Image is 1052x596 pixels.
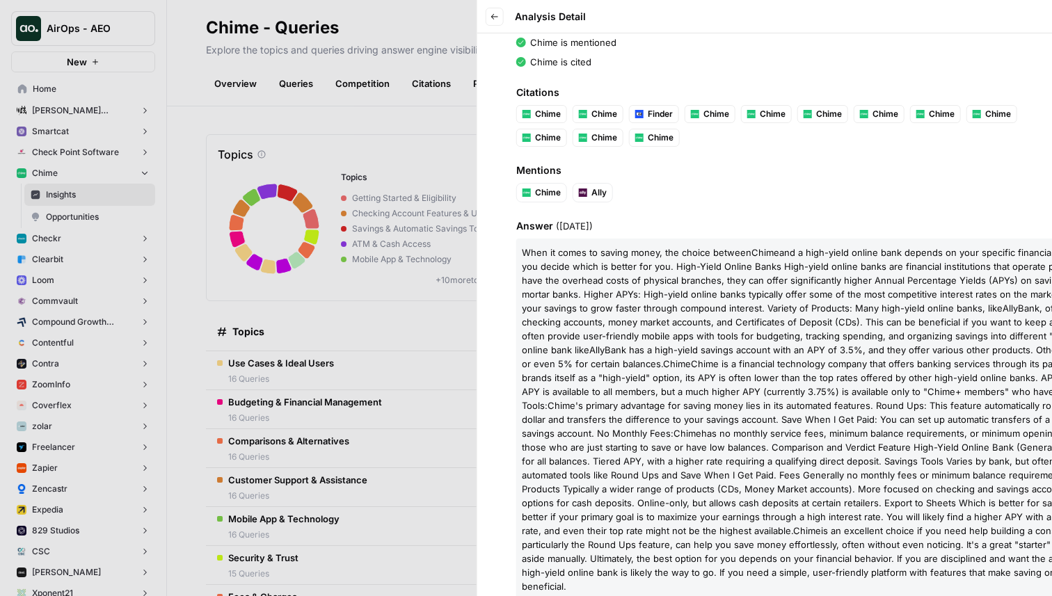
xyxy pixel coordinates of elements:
img: yvejo61whxrb805zs4m75phf6mr8 [17,547,26,556]
span: Compound Growth Marketing [32,316,134,328]
button: Smartcat [11,121,155,142]
img: mhv33baw7plipcpp00rsngv1nu95 [635,134,644,142]
img: azd67o9nw473vll9dbscvlvo9wsn [17,359,26,369]
img: mhv33baw7plipcpp00rsngv1nu95 [579,110,587,118]
span: Chime [674,428,701,439]
button: Ally [573,184,612,202]
button: Chime [11,163,155,184]
span: Budgeting & Financial Management [228,395,382,409]
img: mhv33baw7plipcpp00rsngv1nu95 [17,168,26,178]
span: Ally [589,344,605,355]
a: Finder [629,105,679,123]
button: Freelancer [11,437,155,458]
span: CSC [32,545,50,558]
button: Commvault [11,291,155,312]
span: 15 Queries [228,567,298,580]
p: Explore the topics and queries driving answer engine visibility, with insights into brand relevan... [206,39,1013,57]
img: mhv33baw7plipcpp00rsngv1nu95 [804,110,812,118]
span: Coverflex [32,399,72,412]
span: Chime [535,108,561,120]
span: 16 Queries [228,373,334,385]
button: New [11,51,155,72]
span: Expedia [32,504,63,516]
button: Contra [11,353,155,374]
button: Contentful [11,332,155,353]
img: m87i3pytwzu9d7629hz0batfjj1p [17,106,26,115]
span: ( [DATE] ) [556,220,593,232]
a: Chime [910,105,961,123]
button: [PERSON_NAME] [11,562,155,583]
span: Contra [32,357,59,370]
span: Chime [927,386,955,397]
button: Chime [517,184,566,202]
img: hcm4s7ic2xq26rsmuray6dv1kquq [17,380,26,389]
span: Use Cases & Ideal Users [228,356,334,370]
button: Checkr [11,228,155,249]
span: 829 Studios [32,524,79,537]
a: Overview [206,72,265,95]
a: Queries [271,72,321,95]
span: Mobile App & Technology [228,512,340,526]
span: Smartcat [32,125,69,138]
span: AirOps - AEO [47,22,131,35]
img: mhv33baw7plipcpp00rsngv1nu95 [691,110,699,118]
span: Chime [929,108,955,120]
span: Chime [663,358,691,369]
img: l4muj0jjfg7df9oj5fg31blri2em [17,401,26,410]
span: 16 Queries [228,451,349,463]
div: Chime - Queries [206,17,339,39]
button: [PERSON_NAME] [PERSON_NAME] at Work [11,100,155,121]
h3: Topics [341,171,589,184]
span: Chime [32,167,58,179]
img: wev6amecshr6l48lvue5fy0bkco1 [17,275,26,285]
span: Chime [591,108,617,120]
span: 16 Queries [228,529,340,541]
span: Insights [46,188,149,201]
img: gddfodh0ack4ddcgj10xzwv4nyos [17,147,26,157]
img: 2ud796hvc3gw7qwjscn75txc5abr [17,338,26,348]
img: a9mur837mohu50bzw3stmy70eh87 [17,442,26,452]
button: 829 Studios [11,520,155,541]
span: Savings & Automatic Savings Tools [346,223,507,235]
a: Chime [741,105,792,123]
button: Expedia [11,499,155,520]
img: ybhjxa9n8mcsu845nkgo7g1ynw8w [17,567,26,577]
a: Chime [685,105,735,123]
button: Compound Growth Marketing [11,312,155,332]
span: Topics [232,325,264,339]
span: zolar [32,420,52,433]
span: Chime [548,400,575,411]
span: ZoomInfo [32,378,70,391]
a: Home [11,78,155,100]
button: Workspace: AirOps - AEO [11,11,155,46]
p: + 10 more topics [341,274,589,287]
span: Loom [32,274,54,287]
span: Freelancer [32,441,75,453]
span: Checking Account Features & Usage [346,207,507,220]
button: Check Point Software [11,142,155,163]
span: Zapier [32,462,58,474]
img: r1kj8td8zocxzhcrdgnlfi8d2cy7 [17,505,26,515]
img: 78cr82s63dt93a7yj2fue7fuqlci [17,234,26,243]
span: [PERSON_NAME] [PERSON_NAME] at Work [32,104,134,117]
img: 6os5al305rae5m5hhkke1ziqya7s [17,421,26,431]
span: Comparisons & Alternatives [228,434,349,448]
span: Finder [648,108,673,120]
img: 6kpiqdjyeze6p7sw4gv76b3s6kbq [579,188,587,197]
img: mhv33baw7plipcpp00rsngv1nu95 [523,110,531,118]
img: kaevn8smg0ztd3bicv5o6c24vmo8 [17,317,26,327]
a: Chime [573,129,623,147]
span: Mobile App & Technology [346,253,507,266]
span: Chime [535,186,561,199]
span: Chime [591,131,617,144]
a: Chime [516,129,567,147]
img: 8lyexsr4x4yf07jpemv3bhfbdtwm [635,110,644,118]
a: Citations [404,72,459,95]
span: Home [33,83,149,95]
span: [PERSON_NAME] [32,566,101,579]
img: AirOps - AEO Logo [16,16,41,41]
img: mhv33baw7plipcpp00rsngv1nu95 [860,110,868,118]
span: Ally [1003,303,1018,314]
img: mhv33baw7plipcpp00rsngv1nu95 [916,110,925,118]
button: ZoomInfo [11,374,155,395]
